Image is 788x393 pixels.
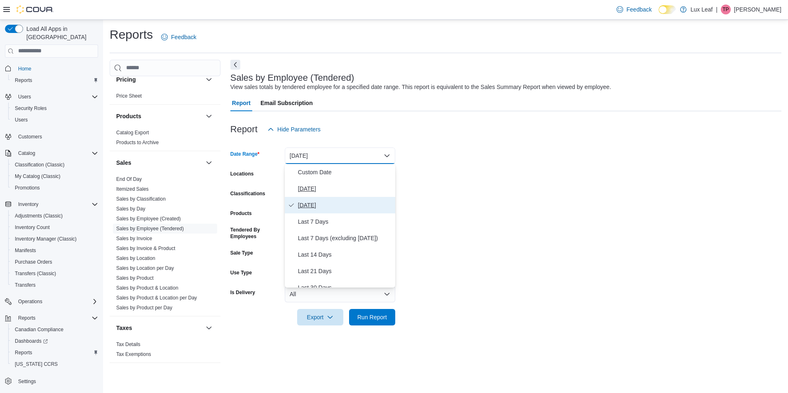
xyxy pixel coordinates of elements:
[298,167,392,177] span: Custom Date
[15,361,58,367] span: [US_STATE] CCRS
[116,275,154,281] a: Sales by Product
[2,312,101,324] button: Reports
[116,186,149,192] a: Itemized Sales
[116,351,151,357] a: Tax Exemptions
[116,112,202,120] button: Products
[230,171,254,177] label: Locations
[8,233,101,245] button: Inventory Manager (Classic)
[15,376,98,386] span: Settings
[12,325,98,335] span: Canadian Compliance
[12,280,98,290] span: Transfers
[16,5,54,14] img: Cova
[116,140,159,145] a: Products to Archive
[277,125,321,133] span: Hide Parameters
[15,297,46,306] button: Operations
[613,1,655,18] a: Feedback
[691,5,713,14] p: Lux Leaf
[8,159,101,171] button: Classification (Classic)
[298,184,392,194] span: [DATE]
[12,115,98,125] span: Users
[230,269,252,276] label: Use Type
[8,279,101,291] button: Transfers
[15,92,34,102] button: Users
[116,93,142,99] span: Price Sheet
[15,377,39,386] a: Settings
[15,282,35,288] span: Transfers
[15,148,38,158] button: Catalog
[12,234,98,244] span: Inventory Manager (Classic)
[116,255,155,262] span: Sales by Location
[15,132,45,142] a: Customers
[15,224,50,231] span: Inventory Count
[260,95,313,111] span: Email Subscription
[116,216,181,222] a: Sales by Employee (Created)
[264,121,324,138] button: Hide Parameters
[230,210,252,217] label: Products
[15,161,65,168] span: Classification (Classic)
[15,199,98,209] span: Inventory
[116,129,149,136] span: Catalog Export
[12,222,98,232] span: Inventory Count
[2,147,101,159] button: Catalog
[8,358,101,370] button: [US_STATE] CCRS
[204,111,214,121] button: Products
[12,257,98,267] span: Purchase Orders
[302,309,338,325] span: Export
[116,265,174,271] a: Sales by Location per Day
[12,348,98,358] span: Reports
[12,103,50,113] a: Security Roles
[298,233,392,243] span: Last 7 Days (excluding [DATE])
[18,298,42,305] span: Operations
[8,75,101,86] button: Reports
[12,103,98,113] span: Security Roles
[2,199,101,210] button: Inventory
[116,215,181,222] span: Sales by Employee (Created)
[232,95,251,111] span: Report
[18,150,35,157] span: Catalog
[204,158,214,168] button: Sales
[116,196,166,202] a: Sales by Classification
[722,5,729,14] span: TP
[349,309,395,325] button: Run Report
[116,139,159,146] span: Products to Archive
[18,133,42,140] span: Customers
[230,151,260,157] label: Date Range
[12,222,53,232] a: Inventory Count
[230,250,253,256] label: Sale Type
[15,297,98,306] span: Operations
[15,236,77,242] span: Inventory Manager (Classic)
[12,211,98,221] span: Adjustments (Classic)
[15,92,98,102] span: Users
[116,159,131,167] h3: Sales
[110,339,220,363] div: Taxes
[2,131,101,143] button: Customers
[110,174,220,316] div: Sales
[158,29,199,45] a: Feedback
[8,347,101,358] button: Reports
[230,124,258,134] h3: Report
[116,341,141,348] span: Tax Details
[18,65,31,72] span: Home
[15,117,28,123] span: Users
[12,280,39,290] a: Transfers
[116,226,184,232] a: Sales by Employee (Tendered)
[204,75,214,84] button: Pricing
[116,304,172,311] span: Sales by Product per Day
[15,105,47,112] span: Security Roles
[116,206,145,212] a: Sales by Day
[12,257,56,267] a: Purchase Orders
[116,236,152,241] a: Sales by Invoice
[626,5,652,14] span: Feedback
[15,326,63,333] span: Canadian Compliance
[8,171,101,182] button: My Catalog (Classic)
[116,285,178,291] a: Sales by Product & Location
[116,351,151,358] span: Tax Exemptions
[116,265,174,271] span: Sales by Location per Day
[2,375,101,387] button: Settings
[12,171,98,181] span: My Catalog (Classic)
[230,289,255,296] label: Is Delivery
